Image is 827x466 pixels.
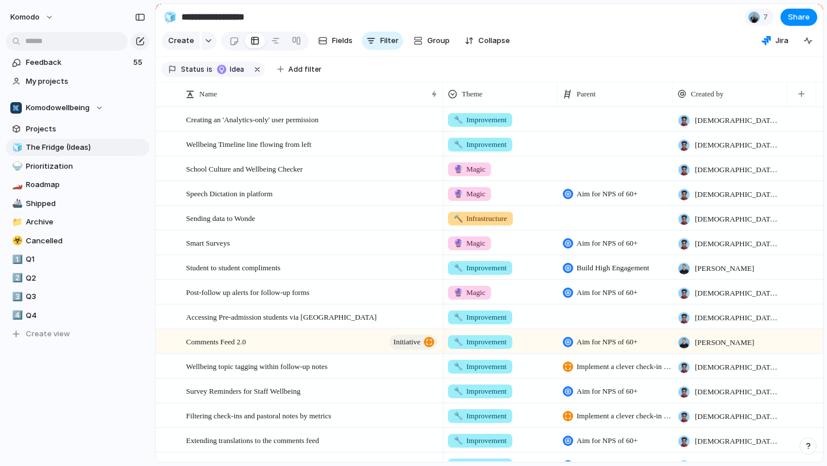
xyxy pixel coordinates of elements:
[26,57,130,68] span: Feedback
[26,254,145,265] span: Q1
[454,386,507,397] span: Improvement
[26,76,145,87] span: My projects
[26,198,145,209] span: Shipped
[380,35,399,46] span: Filter
[6,158,149,175] a: 🍚Prioritization
[6,270,149,287] a: 2️⃣Q2
[577,435,637,446] span: Aim for NPS of 60+
[12,309,20,322] div: 4️⃣
[408,32,455,50] button: Group
[454,387,463,395] span: 🔧
[695,189,782,200] span: [DEMOGRAPHIC_DATA][PERSON_NAME]
[26,273,145,284] span: Q2
[695,213,782,225] span: [DEMOGRAPHIC_DATA][PERSON_NAME]
[214,63,250,76] button: Idea
[454,263,463,272] span: 🔧
[26,328,70,340] span: Create view
[454,436,463,445] span: 🔧
[695,362,782,373] span: [DEMOGRAPHIC_DATA][PERSON_NAME]
[454,435,507,446] span: Improvement
[695,115,782,126] span: [DEMOGRAPHIC_DATA][PERSON_NAME]
[454,164,485,175] span: Magic
[6,232,149,250] div: ☣️Cancelled
[26,161,145,172] span: Prioritization
[454,115,463,124] span: 🔧
[454,312,507,323] span: Improvement
[207,64,212,75] span: is
[695,238,782,250] span: [DEMOGRAPHIC_DATA][PERSON_NAME]
[577,238,637,249] span: Aim for NPS of 60+
[454,411,463,420] span: 🔧
[577,88,596,100] span: Parent
[164,9,176,25] div: 🧊
[691,88,724,100] span: Created by
[26,310,145,321] span: Q4
[6,213,149,231] a: 📁Archive
[26,123,145,135] span: Projects
[10,161,22,172] button: 🍚
[12,253,20,266] div: 1️⃣
[230,64,246,75] span: Idea
[462,88,482,100] span: Theme
[186,112,319,126] span: Creating an 'Analytics-only' user permission
[181,64,204,75] span: Status
[10,198,22,209] button: 🚢
[186,162,303,175] span: School Culture and Wellbeing Checker
[186,236,230,249] span: Smart Surveys
[695,164,782,176] span: [DEMOGRAPHIC_DATA][PERSON_NAME]
[454,213,507,224] span: Infrastructure
[454,114,507,126] span: Improvement
[161,32,200,50] button: Create
[10,179,22,191] button: 🏎️
[695,312,782,324] span: [DEMOGRAPHIC_DATA][PERSON_NAME]
[10,216,22,228] button: 📁
[454,262,507,274] span: Improvement
[26,179,145,191] span: Roadmap
[186,285,310,298] span: Post-follow up alerts for follow-up forms
[12,178,20,192] div: 🏎️
[199,88,217,100] span: Name
[6,121,149,138] a: Projects
[186,335,246,348] span: Comments Feed 2.0
[577,188,637,200] span: Aim for NPS of 60+
[332,35,353,46] span: Fields
[454,165,463,173] span: 🔮
[186,359,327,372] span: Wellbeing topic tagging within follow-up notes
[12,271,20,285] div: 2️⃣
[454,313,463,321] span: 🔧
[393,334,420,350] span: initiative
[26,102,90,114] span: Komodowellbeing
[12,216,20,229] div: 📁
[12,141,20,154] div: 🧊
[10,142,22,153] button: 🧊
[186,187,273,200] span: Speech Dictation in platform
[577,361,672,372] span: Implement a clever check-in system
[454,410,507,422] span: Improvement
[695,411,782,422] span: [DEMOGRAPHIC_DATA][PERSON_NAME]
[763,11,771,23] span: 7
[26,235,145,247] span: Cancelled
[389,335,437,349] button: initiative
[695,386,782,398] span: [DEMOGRAPHIC_DATA][PERSON_NAME]
[10,310,22,321] button: 4️⃣
[26,216,145,228] span: Archive
[577,336,637,348] span: Aim for NPS of 60+
[577,410,672,422] span: Implement a clever check-in system
[204,63,215,76] button: is
[288,64,322,75] span: Add filter
[5,8,60,26] button: Komodo
[454,239,463,247] span: 🔮
[6,176,149,193] a: 🏎️Roadmap
[186,137,311,150] span: Wellbeing Timeline line flowing from left
[6,307,149,324] a: 4️⃣Q4
[10,273,22,284] button: 2️⃣
[362,32,403,50] button: Filter
[6,195,149,212] a: 🚢Shipped
[6,288,149,305] a: 3️⃣Q3
[6,251,149,268] a: 1️⃣Q1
